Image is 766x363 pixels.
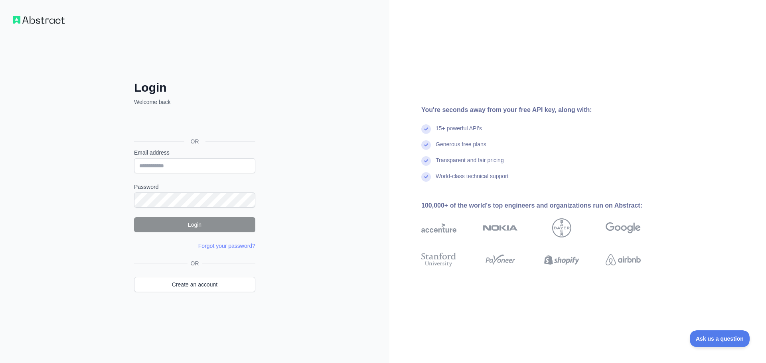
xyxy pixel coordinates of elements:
label: Email address [134,149,255,157]
p: Welcome back [134,98,255,106]
div: You're seconds away from your free API key, along with: [421,105,666,115]
img: accenture [421,218,456,237]
div: 15+ powerful API's [436,124,482,140]
img: airbnb [606,251,641,269]
img: google [606,218,641,237]
div: Transparent and fair pricing [436,156,504,172]
iframe: Nút Đăng nhập bằng Google [130,115,258,132]
img: check mark [421,172,431,182]
img: nokia [483,218,518,237]
iframe: Toggle Customer Support [690,330,750,347]
div: Generous free plans [436,140,486,156]
button: Login [134,217,255,232]
img: check mark [421,156,431,166]
a: Forgot your password? [198,243,255,249]
h2: Login [134,80,255,95]
span: OR [188,259,202,267]
span: OR [184,137,205,145]
a: Create an account [134,277,255,292]
img: stanford university [421,251,456,269]
img: Workflow [13,16,65,24]
img: payoneer [483,251,518,269]
img: shopify [544,251,579,269]
div: 100,000+ of the world's top engineers and organizations run on Abstract: [421,201,666,210]
label: Password [134,183,255,191]
img: bayer [552,218,571,237]
div: World-class technical support [436,172,509,188]
img: check mark [421,124,431,134]
img: check mark [421,140,431,150]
